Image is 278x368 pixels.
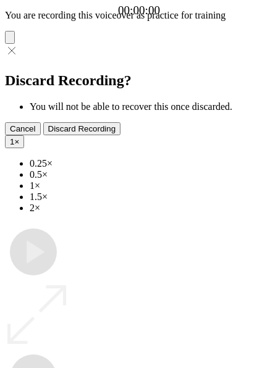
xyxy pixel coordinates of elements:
li: 0.25× [30,158,273,169]
p: You are recording this voiceover as practice for training [5,10,273,21]
li: You will not be able to recover this once discarded. [30,101,273,112]
h2: Discard Recording? [5,72,273,89]
li: 0.5× [30,169,273,180]
li: 1× [30,180,273,191]
li: 2× [30,203,273,214]
button: Cancel [5,122,41,135]
li: 1.5× [30,191,273,203]
a: 00:00:00 [118,4,160,17]
button: Discard Recording [43,122,121,135]
button: 1× [5,135,24,148]
span: 1 [10,137,14,146]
